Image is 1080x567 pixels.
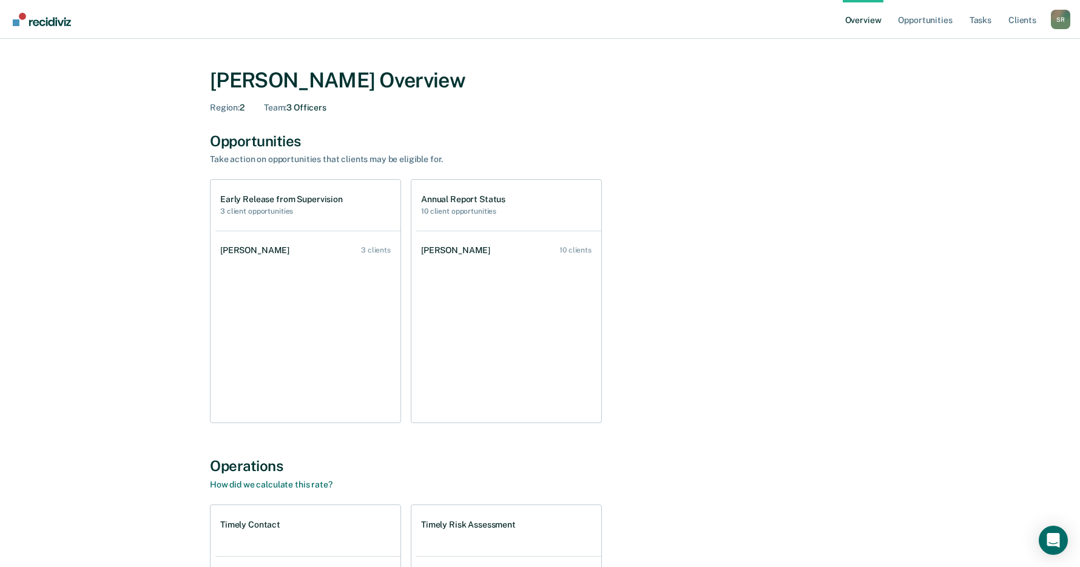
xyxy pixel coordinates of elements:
[215,233,400,268] a: [PERSON_NAME] 3 clients
[220,520,280,530] h1: Timely Contact
[210,103,240,112] span: Region :
[1051,10,1070,29] button: Profile dropdown button
[13,13,71,26] img: Recidiviz
[220,245,294,256] div: [PERSON_NAME]
[210,103,245,113] div: 2
[220,207,343,216] h2: 3 client opportunities
[421,245,495,256] div: [PERSON_NAME]
[210,154,635,165] div: Take action on opportunities that clients may be eligible for.
[421,520,516,530] h1: Timely Risk Assessment
[264,103,286,112] span: Team :
[421,207,505,216] h2: 10 client opportunities
[220,194,343,205] h1: Early Release from Supervision
[559,246,592,254] div: 10 clients
[416,233,601,268] a: [PERSON_NAME] 10 clients
[1051,10,1070,29] div: S R
[210,132,870,150] div: Opportunities
[264,103,326,113] div: 3 Officers
[210,457,870,475] div: Operations
[421,194,505,205] h1: Annual Report Status
[210,68,870,93] div: [PERSON_NAME] Overview
[361,246,391,254] div: 3 clients
[1039,526,1068,555] div: Open Intercom Messenger
[210,480,332,489] a: How did we calculate this rate?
